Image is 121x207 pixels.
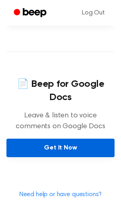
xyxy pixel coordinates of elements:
[74,3,113,23] a: Log Out
[8,5,54,21] a: Beep
[6,111,115,132] p: Leave & listen to voice comments on Google Docs
[6,78,115,104] h4: 📄 Beep for Google Docs
[6,139,115,157] a: Get It Now
[19,191,102,198] a: Need help or have questions?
